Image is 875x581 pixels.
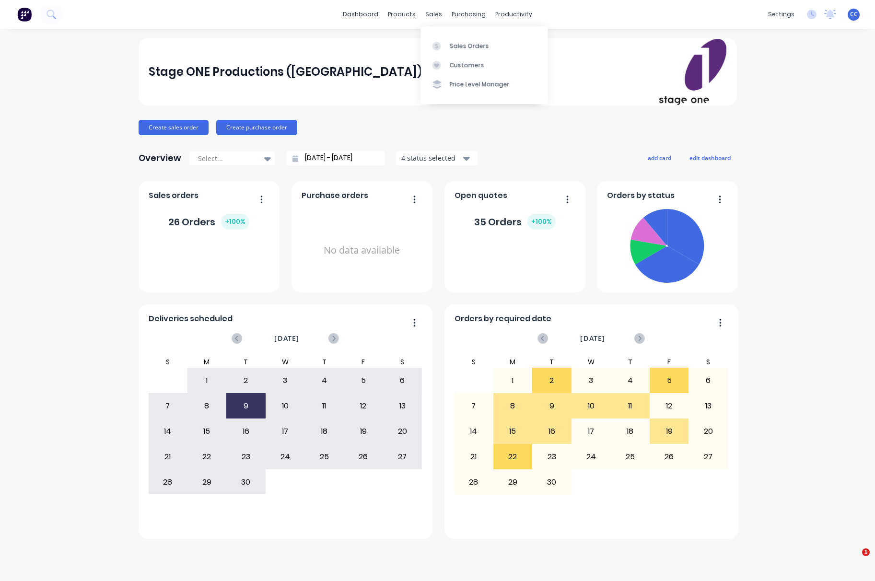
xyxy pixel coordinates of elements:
[449,81,509,89] div: Price Level Manager
[139,120,209,135] button: Create sales order
[683,151,737,164] button: edit dashboard
[266,394,304,418] div: 10
[572,394,610,418] div: 10
[449,61,484,70] div: Customers
[302,190,368,201] span: Purchase orders
[17,7,32,22] img: Factory
[532,356,572,368] div: T
[302,205,422,296] div: No data available
[607,190,675,201] span: Orders by status
[227,470,265,494] div: 30
[611,369,649,393] div: 4
[572,445,610,469] div: 24
[188,470,226,494] div: 29
[344,369,383,393] div: 5
[188,445,226,469] div: 22
[611,419,649,443] div: 18
[490,7,537,22] div: productivity
[689,369,727,393] div: 6
[149,419,187,443] div: 14
[266,419,304,443] div: 17
[216,120,297,135] button: Create purchase order
[420,7,447,22] div: sales
[187,356,227,368] div: M
[344,445,383,469] div: 26
[338,7,383,22] a: dashboard
[383,7,420,22] div: products
[572,369,610,393] div: 3
[527,214,556,230] div: + 100 %
[494,419,532,443] div: 15
[421,56,548,75] a: Customers
[383,356,422,368] div: S
[533,445,571,469] div: 23
[689,419,727,443] div: 20
[305,445,343,469] div: 25
[344,394,383,418] div: 12
[650,419,688,443] div: 19
[572,356,611,368] div: W
[494,445,532,469] div: 22
[383,369,421,393] div: 6
[226,356,266,368] div: T
[659,39,726,105] img: Stage ONE Productions (VIC) Pty Ltd
[421,75,548,94] a: Price Level Manager
[494,394,532,418] div: 8
[474,214,556,230] div: 35 Orders
[149,62,465,81] div: Stage ONE Productions ([GEOGRAPHIC_DATA]) Pty Ltd
[455,394,493,418] div: 7
[650,445,688,469] div: 26
[455,419,493,443] div: 14
[344,419,383,443] div: 19
[305,419,343,443] div: 18
[650,356,689,368] div: F
[533,394,571,418] div: 9
[383,394,421,418] div: 13
[455,445,493,469] div: 21
[763,7,799,22] div: settings
[455,313,551,325] span: Orders by required date
[493,356,533,368] div: M
[266,356,305,368] div: W
[304,356,344,368] div: T
[149,394,187,418] div: 7
[221,214,249,230] div: + 100 %
[149,445,187,469] div: 21
[449,42,489,50] div: Sales Orders
[494,470,532,494] div: 29
[572,419,610,443] div: 17
[227,445,265,469] div: 23
[227,369,265,393] div: 2
[188,369,226,393] div: 1
[139,149,181,168] div: Overview
[533,419,571,443] div: 16
[454,356,493,368] div: S
[533,470,571,494] div: 30
[447,7,490,22] div: purchasing
[611,394,649,418] div: 11
[401,153,462,163] div: 4 status selected
[862,548,870,556] span: 1
[455,470,493,494] div: 28
[148,356,187,368] div: S
[610,356,650,368] div: T
[455,190,507,201] span: Open quotes
[344,356,383,368] div: F
[305,369,343,393] div: 4
[642,151,677,164] button: add card
[689,445,727,469] div: 27
[266,369,304,393] div: 3
[396,151,478,165] button: 4 status selected
[266,445,304,469] div: 24
[421,36,548,56] a: Sales Orders
[650,369,688,393] div: 5
[689,394,727,418] div: 13
[168,214,249,230] div: 26 Orders
[227,394,265,418] div: 9
[305,394,343,418] div: 11
[494,369,532,393] div: 1
[227,419,265,443] div: 16
[688,356,728,368] div: S
[850,10,858,19] span: CC
[580,333,605,344] span: [DATE]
